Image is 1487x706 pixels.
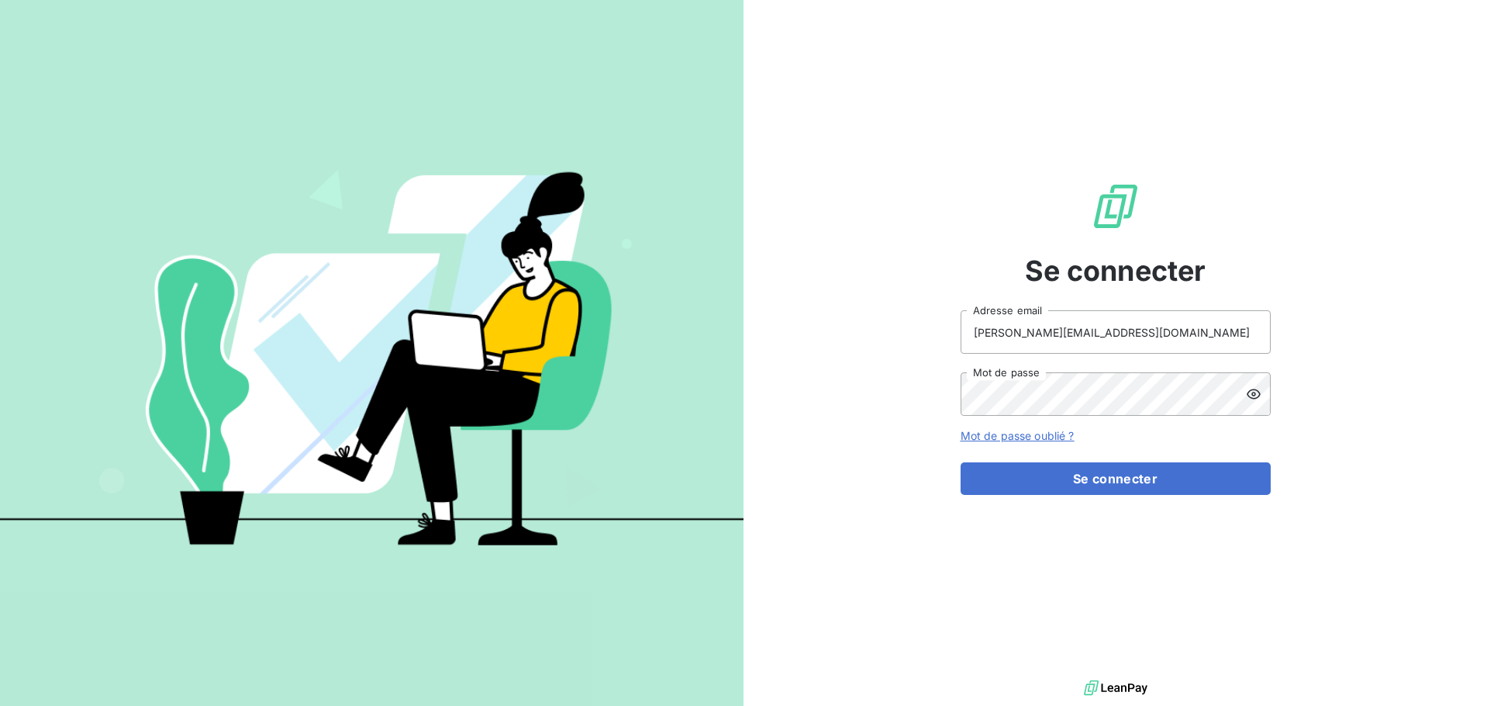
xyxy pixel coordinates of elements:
[961,429,1075,442] a: Mot de passe oublié ?
[1084,677,1147,700] img: logo
[961,310,1271,354] input: placeholder
[1025,250,1206,292] span: Se connecter
[961,462,1271,495] button: Se connecter
[1091,182,1140,231] img: Logo LeanPay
